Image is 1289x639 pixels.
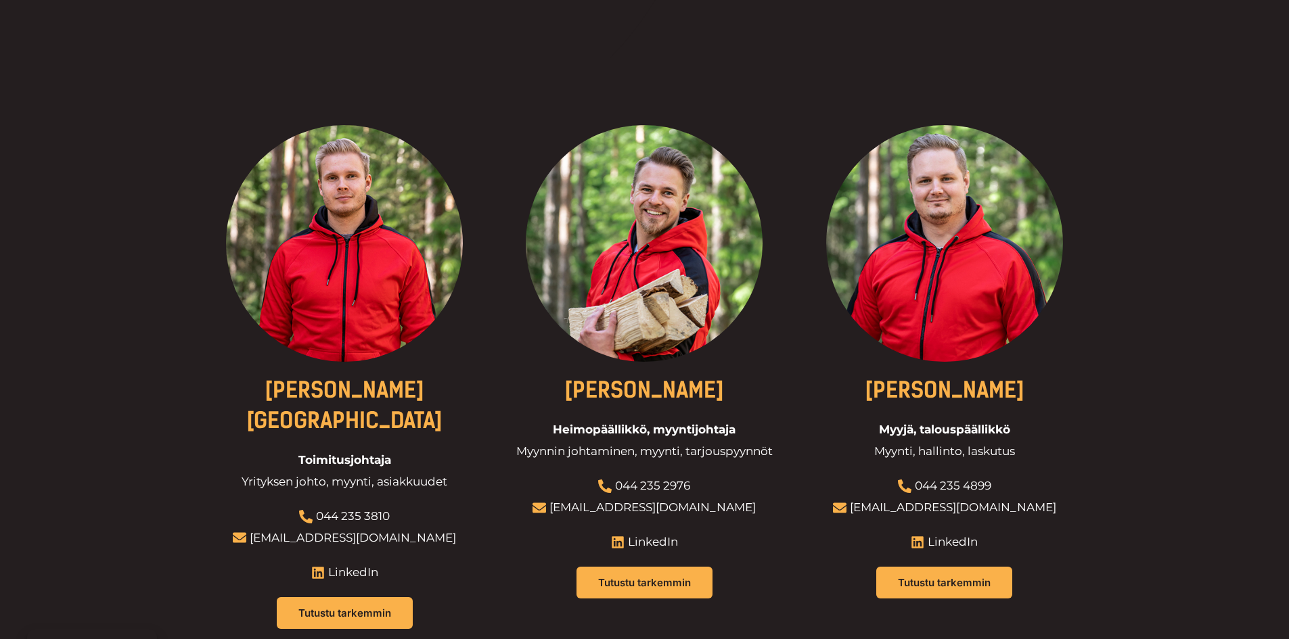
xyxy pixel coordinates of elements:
[553,419,736,441] span: Heimopäällikkö, myyntijohtaja
[850,500,1056,514] a: [EMAIL_ADDRESS][DOMAIN_NAME]
[277,597,413,629] a: Tutustu tarkemmin
[564,377,724,403] a: [PERSON_NAME]
[898,577,991,588] span: Tutustu tarkemmin
[874,441,1015,463] span: Myynti, hallinto, laskutus
[250,531,456,544] a: [EMAIL_ADDRESS][DOMAIN_NAME]
[611,531,678,553] a: LinkedIn
[911,531,978,553] a: LinkedIn
[924,531,978,553] span: LinkedIn
[915,479,991,492] a: 044 235 4899
[316,509,390,523] a: 044 235 3810
[311,562,378,584] a: LinkedIn
[242,471,447,493] span: Yrityksen johto, myynti, asiakkuudet
[325,562,378,584] span: LinkedIn
[865,377,1024,403] a: [PERSON_NAME]
[549,500,756,514] a: [EMAIL_ADDRESS][DOMAIN_NAME]
[298,608,391,618] span: Tutustu tarkemmin
[516,441,773,463] span: Myynnin johtaminen, myynti, tarjouspyynnöt
[876,567,1012,598] a: Tutustu tarkemmin
[298,450,391,471] span: Toimitusjohtaja
[576,567,713,598] a: Tutustu tarkemmin
[615,479,690,492] a: 044 235 2976
[246,377,443,433] a: [PERSON_NAME][GEOGRAPHIC_DATA]
[879,419,1010,441] span: Myyjä, talouspäällikkö
[625,531,678,553] span: LinkedIn
[598,577,691,588] span: Tutustu tarkemmin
